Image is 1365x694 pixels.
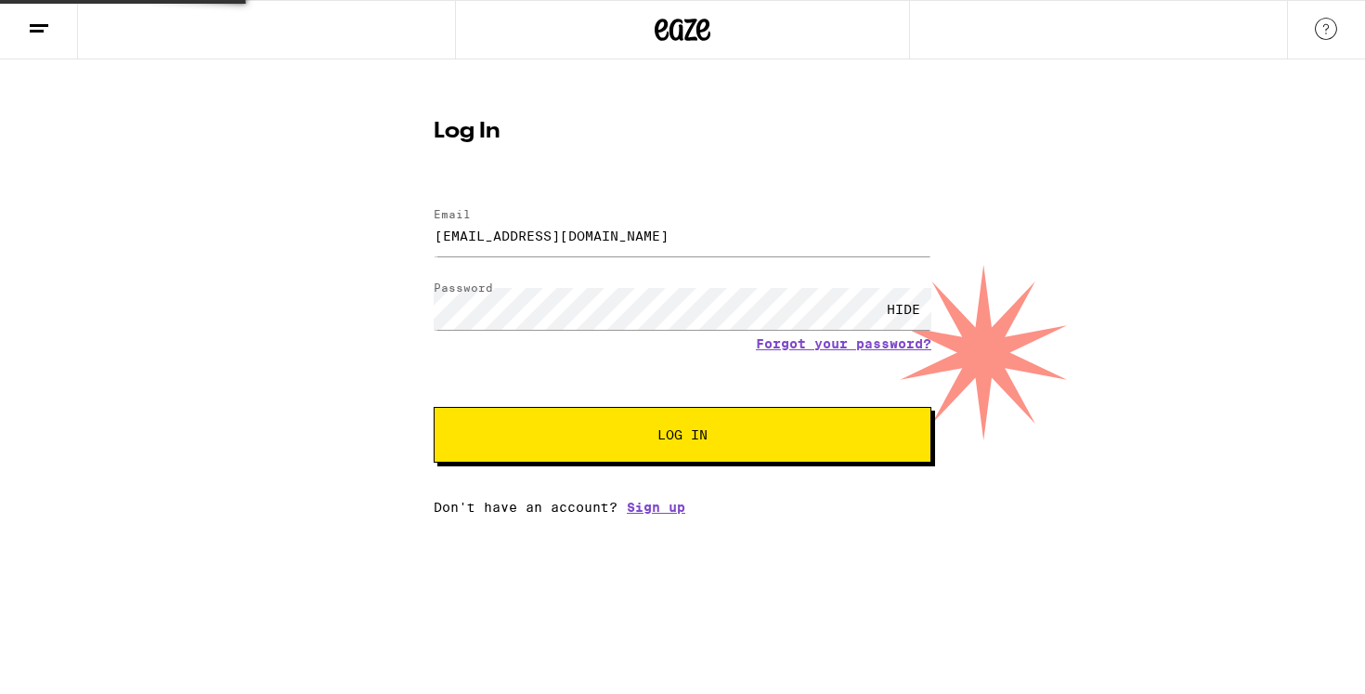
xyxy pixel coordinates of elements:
a: Forgot your password? [756,336,931,351]
label: Email [434,208,471,220]
a: Sign up [627,500,685,515]
input: Email [434,215,931,256]
label: Password [434,282,493,294]
div: HIDE [876,288,931,330]
span: Log In [657,428,708,441]
h1: Log In [434,121,931,143]
span: Hi. Need any help? [11,13,134,28]
div: Don't have an account? [434,500,931,515]
button: Log In [434,407,931,463]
